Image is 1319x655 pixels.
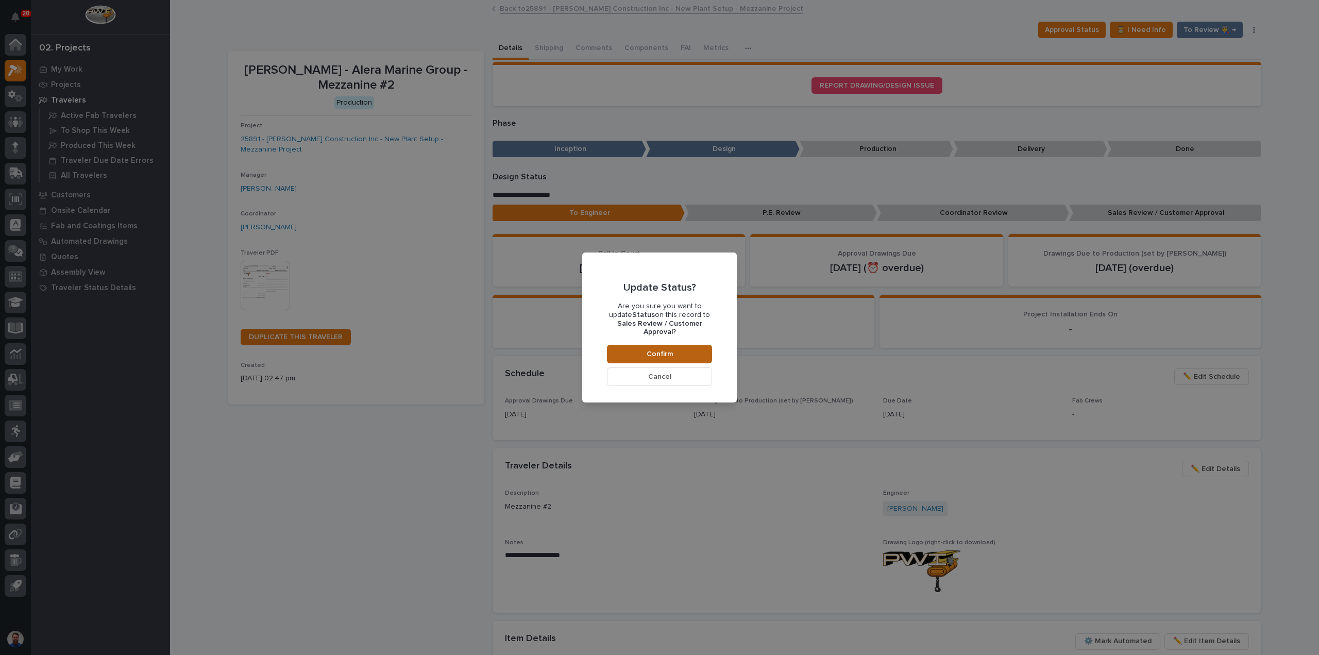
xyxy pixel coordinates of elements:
b: Status [632,311,655,318]
button: Cancel [607,367,712,386]
span: Cancel [648,372,671,381]
p: Update Status? [623,281,696,294]
b: Sales Review / Customer Approval [617,320,702,336]
p: Are you sure you want to update on this record to ? [607,302,712,337]
button: Confirm [607,345,712,363]
span: Confirm [647,349,673,359]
